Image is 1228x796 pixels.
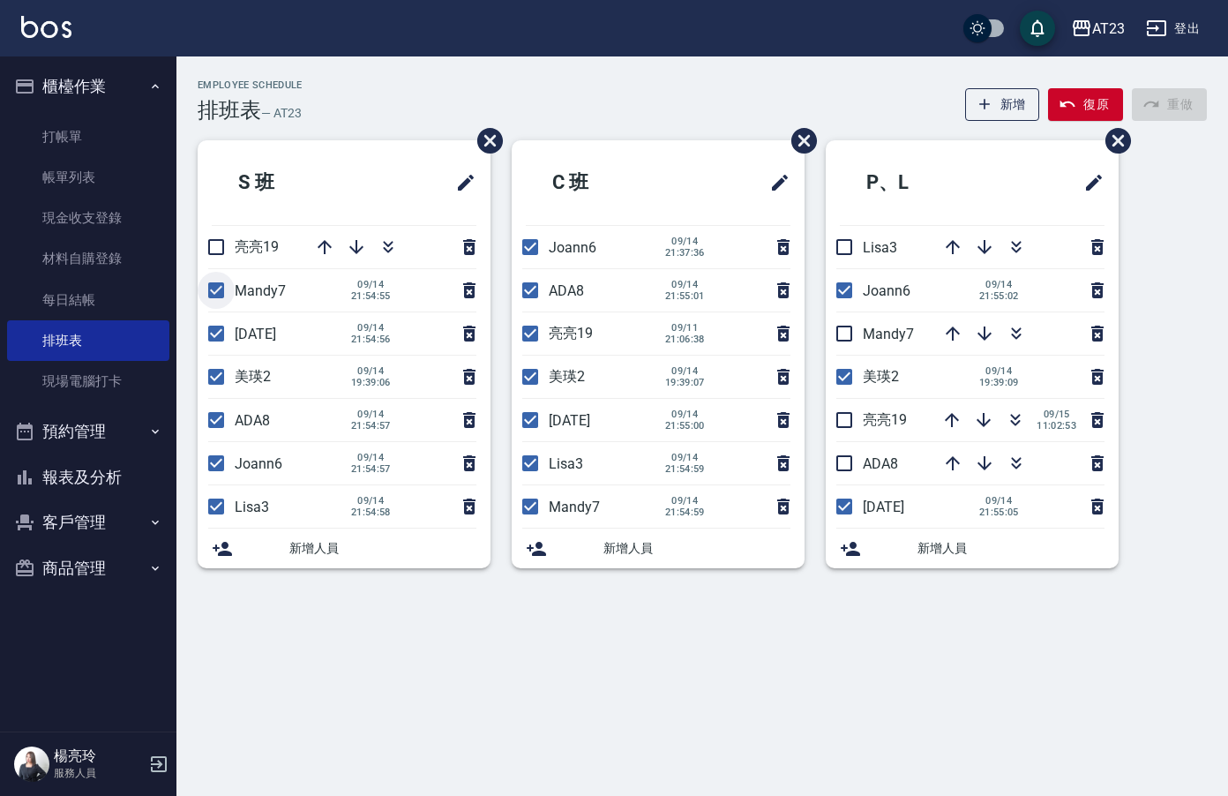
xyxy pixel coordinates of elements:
span: 09/15 [1037,409,1076,420]
a: 每日結帳 [7,280,169,320]
span: 新增人員 [603,539,790,558]
a: 現金收支登錄 [7,198,169,238]
span: 修改班表的標題 [1073,161,1104,204]
span: Lisa3 [549,455,583,472]
h2: C 班 [526,151,686,214]
span: 修改班表的標題 [445,161,476,204]
span: 09/14 [979,495,1019,507]
button: 報表及分析 [7,454,169,500]
span: ADA8 [863,455,898,472]
button: 商品管理 [7,545,169,591]
span: Mandy7 [549,499,600,515]
span: 美瑛2 [549,368,585,385]
span: Mandy7 [863,326,914,342]
a: 打帳單 [7,116,169,157]
button: 預約管理 [7,409,169,454]
button: 新增 [965,88,1040,121]
span: 美瑛2 [235,368,271,385]
span: 亮亮19 [863,411,907,428]
span: 21:37:36 [665,247,705,259]
span: 21:55:05 [979,507,1019,518]
span: 21:06:38 [665,334,705,345]
a: 帳單列表 [7,157,169,198]
h6: — AT23 [261,104,302,123]
span: 21:54:57 [351,420,391,432]
span: 21:54:59 [665,463,705,475]
span: 21:54:58 [351,507,391,518]
span: 21:54:57 [351,463,391,475]
h2: P、L [840,151,1004,214]
span: [DATE] [549,412,590,429]
span: Joann6 [549,239,596,256]
span: [DATE] [235,326,276,342]
span: 09/14 [665,279,705,290]
span: 09/14 [665,365,705,377]
span: 09/14 [351,365,391,377]
div: 新增人員 [826,529,1119,568]
div: AT23 [1092,18,1125,40]
a: 現場電腦打卡 [7,361,169,402]
span: 亮亮19 [549,325,593,342]
span: 09/14 [351,322,391,334]
span: 09/14 [351,409,391,420]
span: 09/14 [351,495,391,507]
span: 19:39:09 [979,377,1019,388]
span: 19:39:07 [665,377,705,388]
span: 新增人員 [289,539,476,558]
span: Lisa3 [863,239,897,256]
span: 09/14 [979,365,1019,377]
span: 21:54:56 [351,334,391,345]
span: 刪除班表 [464,115,505,167]
h3: 排班表 [198,98,261,123]
span: [DATE] [863,499,904,515]
h2: Employee Schedule [198,79,303,91]
span: 19:39:06 [351,377,391,388]
span: 21:55:02 [979,290,1019,302]
h2: S 班 [212,151,372,214]
span: 21:54:55 [351,290,391,302]
button: 登出 [1139,12,1207,45]
button: save [1020,11,1055,46]
span: 09/14 [665,495,705,507]
span: 09/11 [665,322,705,334]
div: 新增人員 [512,529,805,568]
span: Joann6 [863,282,910,299]
span: 修改班表的標題 [759,161,790,204]
p: 服務人員 [54,765,144,781]
button: AT23 [1064,11,1132,47]
a: 材料自購登錄 [7,238,169,279]
h5: 楊亮玲 [54,747,144,765]
span: ADA8 [235,412,270,429]
button: 復原 [1048,88,1123,121]
span: 亮亮19 [235,238,279,255]
span: ADA8 [549,282,584,299]
span: 09/14 [351,279,391,290]
span: 09/14 [665,236,705,247]
span: 刪除班表 [778,115,820,167]
span: Joann6 [235,455,282,472]
span: 刪除班表 [1092,115,1134,167]
span: 09/14 [979,279,1019,290]
span: Lisa3 [235,499,269,515]
a: 排班表 [7,320,169,361]
span: 09/14 [665,452,705,463]
button: 櫃檯作業 [7,64,169,109]
img: Person [14,747,49,782]
span: 21:55:00 [665,420,705,432]
button: 客戶管理 [7,499,169,545]
span: 09/14 [351,452,391,463]
div: 新增人員 [198,529,490,568]
span: 21:55:01 [665,290,705,302]
span: 美瑛2 [863,368,899,385]
span: 新增人員 [917,539,1104,558]
span: 09/14 [665,409,705,420]
span: 21:54:59 [665,507,705,518]
img: Logo [21,16,71,38]
span: Mandy7 [235,282,286,299]
span: 11:02:53 [1037,420,1076,432]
